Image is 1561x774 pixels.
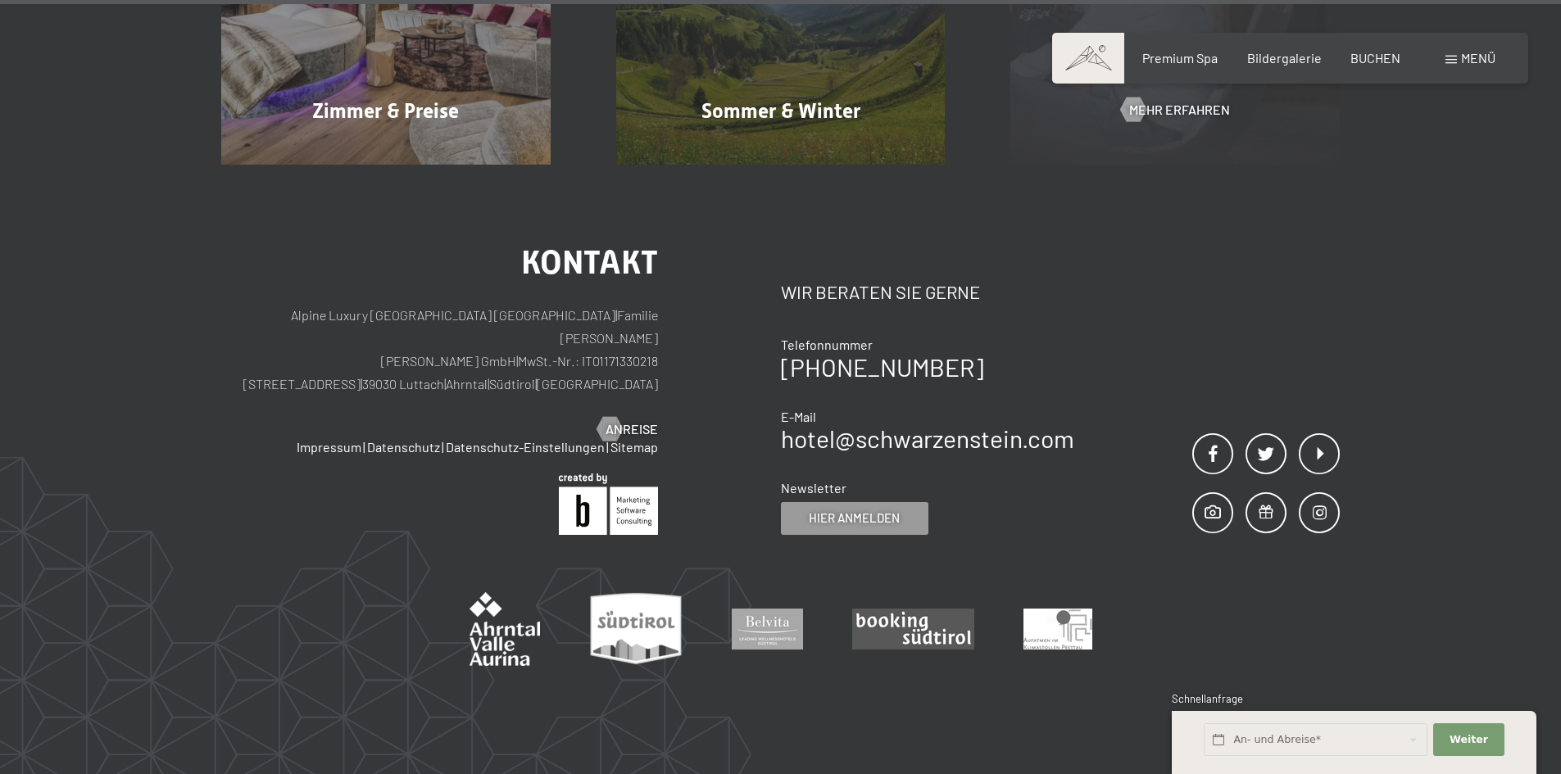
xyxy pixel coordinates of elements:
span: Mehr erfahren [1129,101,1230,119]
span: Wir beraten Sie gerne [781,281,980,302]
span: Kontakt [521,243,658,282]
a: Anreise [597,420,658,438]
img: Brandnamic GmbH | Leading Hospitality Solutions [559,473,658,535]
span: | [615,307,617,323]
span: Telefonnummer [781,337,873,352]
a: hotel@schwarzenstein.com [781,423,1074,453]
span: Zimmer & Preise [312,99,459,123]
span: | [444,376,446,392]
a: Datenschutz-Einstellungen [446,439,605,455]
span: Hier anmelden [809,509,900,527]
span: Newsletter [781,480,846,496]
a: Datenschutz [367,439,440,455]
span: | [442,439,444,455]
span: Schnellanfrage [1172,692,1243,705]
span: | [361,376,362,392]
span: E-Mail [781,409,816,424]
span: | [363,439,365,455]
span: Weiter [1450,732,1488,747]
a: Impressum [297,439,361,455]
a: BUCHEN [1350,50,1400,66]
a: Premium Spa [1142,50,1218,66]
span: Menü [1461,50,1495,66]
span: Anreise [606,420,658,438]
a: Sitemap [610,439,658,455]
span: | [516,353,518,369]
span: | [606,439,609,455]
span: Sommer & Winter [701,99,860,123]
a: [PHONE_NUMBER] [781,352,983,382]
button: Weiter [1433,723,1504,757]
p: Alpine Luxury [GEOGRAPHIC_DATA] [GEOGRAPHIC_DATA] Familie [PERSON_NAME] [PERSON_NAME] GmbH MwSt.-... [221,304,658,396]
span: | [535,376,537,392]
a: Bildergalerie [1247,50,1322,66]
span: | [488,376,489,392]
